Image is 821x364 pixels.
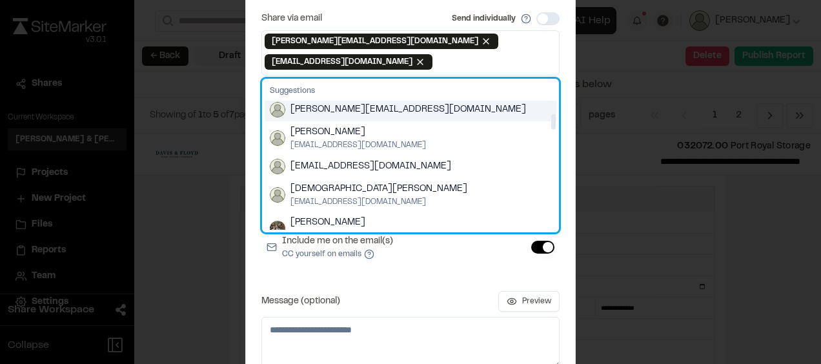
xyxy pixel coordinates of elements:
label: Include me on the email(s) [282,234,393,260]
label: Send individually [452,13,516,25]
div: Suggestions [265,81,556,101]
span: [PERSON_NAME] [290,216,426,230]
label: Message (optional) [261,297,340,306]
button: Include me on the email(s)CC yourself on emails [364,249,374,259]
p: CC yourself on emails [282,248,393,260]
span: [PERSON_NAME] [290,125,426,139]
button: Preview [498,291,560,312]
img: bob@jhhiers.com [270,102,285,117]
img: khood@jrwilsonconstruction.com [270,159,285,174]
img: Patrick Kelly [270,221,285,236]
span: [EMAIL_ADDRESS][DOMAIN_NAME] [290,139,426,151]
span: [PERSON_NAME][EMAIL_ADDRESS][DOMAIN_NAME] [290,103,526,117]
img: Judah Wood [270,187,285,203]
span: [EMAIL_ADDRESS][DOMAIN_NAME] [272,56,412,68]
img: Jeb Crews [270,130,285,146]
label: Share via email [261,14,322,23]
span: [EMAIL_ADDRESS][DOMAIN_NAME] [290,196,467,208]
span: [EMAIL_ADDRESS][DOMAIN_NAME] [290,159,451,174]
div: Suggestions [262,79,559,232]
span: [DEMOGRAPHIC_DATA][PERSON_NAME] [290,182,467,196]
span: [PERSON_NAME][EMAIL_ADDRESS][DOMAIN_NAME] [272,35,478,47]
